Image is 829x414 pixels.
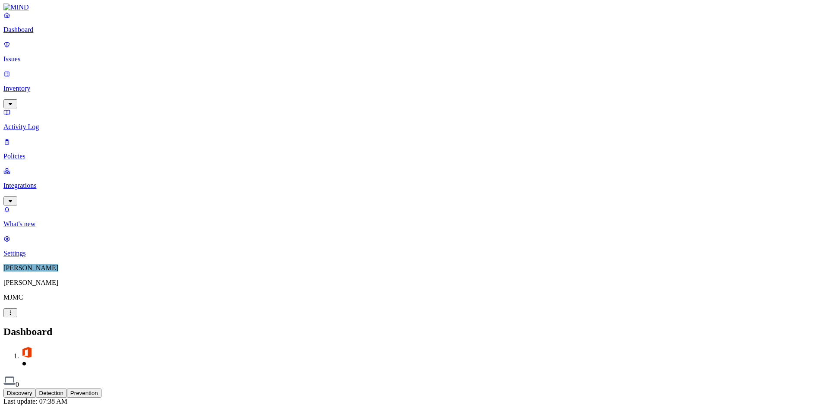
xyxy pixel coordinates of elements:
[3,138,826,160] a: Policies
[3,398,67,405] span: Last update: 07:38 AM
[3,123,826,131] p: Activity Log
[3,326,826,338] h2: Dashboard
[3,55,826,63] p: Issues
[3,85,826,92] p: Inventory
[3,294,826,301] p: MJMC
[3,3,29,11] img: MIND
[3,220,826,228] p: What's new
[3,250,826,257] p: Settings
[3,70,826,107] a: Inventory
[3,41,826,63] a: Issues
[3,167,826,204] a: Integrations
[36,389,67,398] button: Detection
[3,279,826,287] p: [PERSON_NAME]
[3,375,16,387] img: svg%3e
[3,235,826,257] a: Settings
[3,264,58,272] span: [PERSON_NAME]
[3,108,826,131] a: Activity Log
[3,152,826,160] p: Policies
[3,26,826,34] p: Dashboard
[16,381,19,388] span: 0
[67,389,101,398] button: Prevention
[21,346,33,358] img: svg%3e
[3,389,36,398] button: Discovery
[3,205,826,228] a: What's new
[3,182,826,190] p: Integrations
[3,3,826,11] a: MIND
[3,11,826,34] a: Dashboard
